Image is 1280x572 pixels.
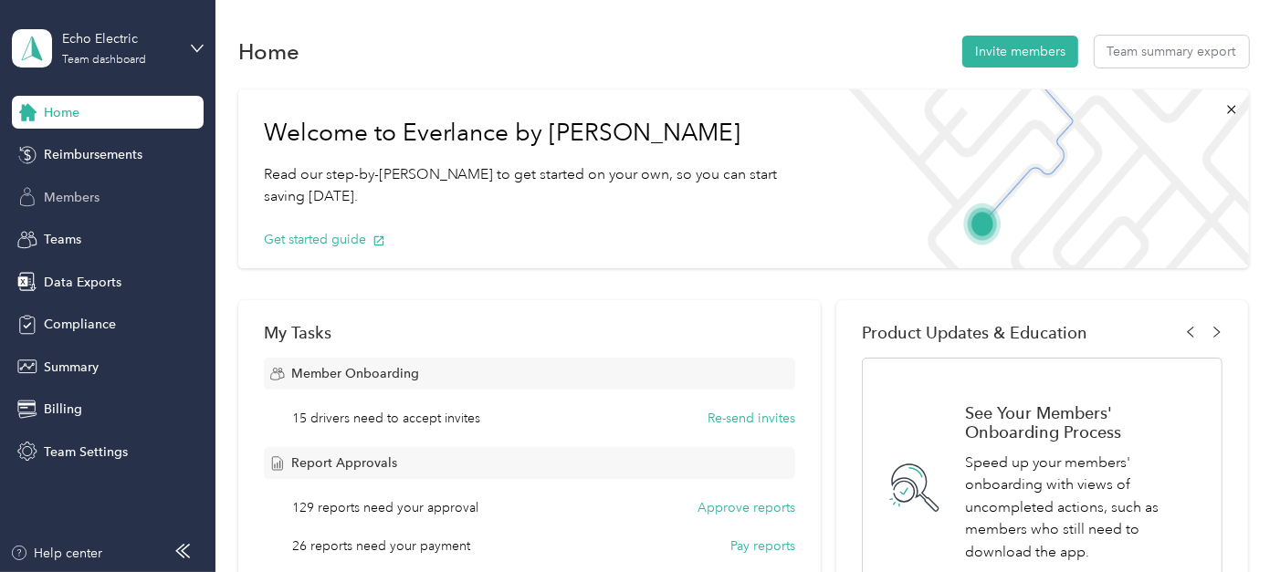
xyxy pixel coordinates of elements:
[962,36,1078,68] button: Invite members
[264,119,807,148] h1: Welcome to Everlance by [PERSON_NAME]
[291,453,397,473] span: Report Approvals
[44,400,82,419] span: Billing
[291,364,419,383] span: Member Onboarding
[708,409,795,428] button: Re-send invites
[44,103,79,122] span: Home
[44,315,116,334] span: Compliance
[730,536,795,556] button: Pay reports
[44,188,100,207] span: Members
[965,452,1202,564] p: Speed up your members' onboarding with views of uncompleted actions, such as members who still ne...
[292,409,480,428] span: 15 drivers need to accept invites
[833,89,1249,268] img: Welcome to everlance
[862,323,1087,342] span: Product Updates & Education
[238,42,299,61] h1: Home
[264,230,385,249] button: Get started guide
[44,358,99,377] span: Summary
[10,544,103,563] button: Help center
[44,273,121,292] span: Data Exports
[698,498,795,517] button: Approve reports
[44,230,81,249] span: Teams
[62,55,146,66] div: Team dashboard
[264,163,807,208] p: Read our step-by-[PERSON_NAME] to get started on your own, so you can start saving [DATE].
[44,442,128,462] span: Team Settings
[1178,470,1280,572] iframe: Everlance-gr Chat Button Frame
[264,323,795,342] div: My Tasks
[292,498,478,517] span: 129 reports need your approval
[292,536,470,556] span: 26 reports need your payment
[44,145,142,164] span: Reimbursements
[62,29,176,48] div: Echo Electric
[1095,36,1249,68] button: Team summary export
[965,403,1202,442] h1: See Your Members' Onboarding Process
